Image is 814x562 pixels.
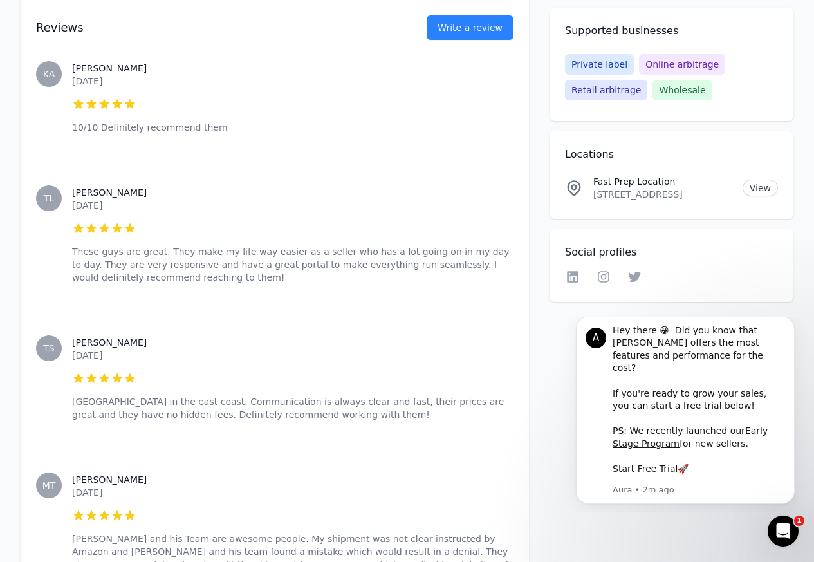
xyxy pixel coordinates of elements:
[72,76,102,86] time: [DATE]
[72,395,513,421] p: [GEOGRAPHIC_DATA] in the east coast. Communication is always clear and fast, their prices are gre...
[72,350,102,361] time: [DATE]
[72,186,513,199] h3: [PERSON_NAME]
[427,15,513,40] a: Write a review
[639,54,725,75] span: Online arbitrage
[43,344,54,353] span: TS
[743,180,778,196] a: View
[565,245,778,260] h2: Social profiles
[72,245,513,284] p: These guys are great. They make my life way easier as a seller who has a lot going on in my day t...
[72,473,513,486] h3: [PERSON_NAME]
[56,8,228,165] div: Message content
[56,8,228,159] div: Hey there 😀 Did you know that [PERSON_NAME] offers the most features and performance for the cost...
[43,70,55,79] span: KA
[56,147,121,157] a: Start Free Trial
[42,481,56,490] span: MT
[768,516,799,547] iframe: Intercom live chat
[44,194,54,203] span: TL
[565,147,778,162] h2: Locations
[565,23,778,39] h2: Supported businesses
[29,11,50,32] div: Profile image for Aura
[565,54,634,75] span: Private label
[72,487,102,498] time: [DATE]
[72,336,513,349] h3: [PERSON_NAME]
[593,175,732,188] p: Fast Prep Location
[36,19,385,37] h2: Reviews
[121,147,132,157] b: 🚀
[557,317,814,512] iframe: Intercom notifications message
[72,62,513,75] h3: [PERSON_NAME]
[72,121,513,134] p: 10/10 Definitely recommend them
[593,188,732,201] p: [STREET_ADDRESS]
[652,80,712,100] span: Wholesale
[56,167,228,179] p: Message from Aura, sent 2m ago
[565,80,647,100] span: Retail arbitrage
[72,200,102,211] time: [DATE]
[794,516,804,526] span: 1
